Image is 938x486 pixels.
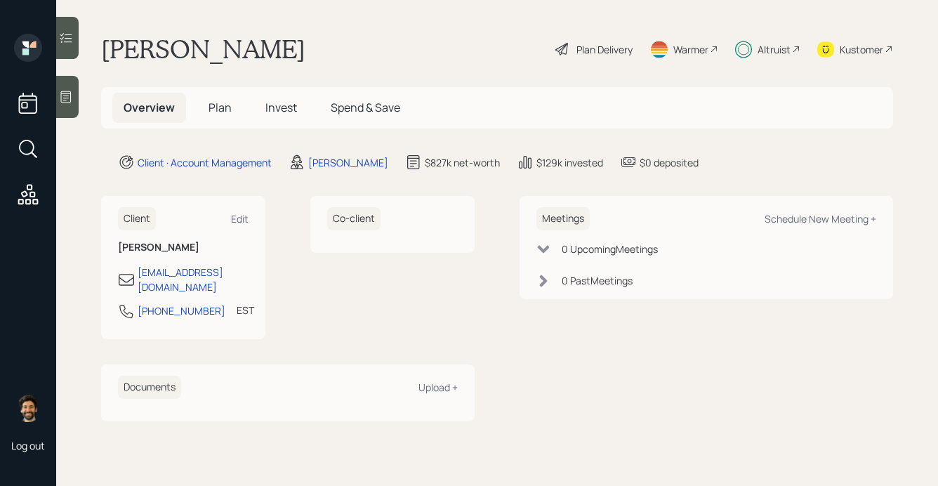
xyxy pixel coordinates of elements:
span: Invest [265,100,297,115]
div: Kustomer [840,42,883,57]
div: Warmer [673,42,708,57]
div: Upload + [418,381,458,394]
h6: Documents [118,376,181,399]
div: [PERSON_NAME] [308,155,388,170]
h1: [PERSON_NAME] [101,34,305,65]
div: 0 Past Meeting s [562,273,633,288]
h6: [PERSON_NAME] [118,242,249,254]
div: Log out [11,439,45,452]
div: Schedule New Meeting + [765,212,876,225]
div: Plan Delivery [576,42,633,57]
div: [PHONE_NUMBER] [138,303,225,318]
div: Client · Account Management [138,155,272,170]
h6: Meetings [536,207,590,230]
span: Plan [209,100,232,115]
span: Spend & Save [331,100,400,115]
div: $129k invested [536,155,603,170]
div: $0 deposited [640,155,699,170]
img: eric-schwartz-headshot.png [14,394,42,422]
div: Altruist [758,42,791,57]
h6: Client [118,207,156,230]
div: 0 Upcoming Meeting s [562,242,658,256]
div: EST [237,303,254,317]
div: Edit [231,212,249,225]
div: $827k net-worth [425,155,500,170]
span: Overview [124,100,175,115]
div: [EMAIL_ADDRESS][DOMAIN_NAME] [138,265,249,294]
h6: Co-client [327,207,381,230]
